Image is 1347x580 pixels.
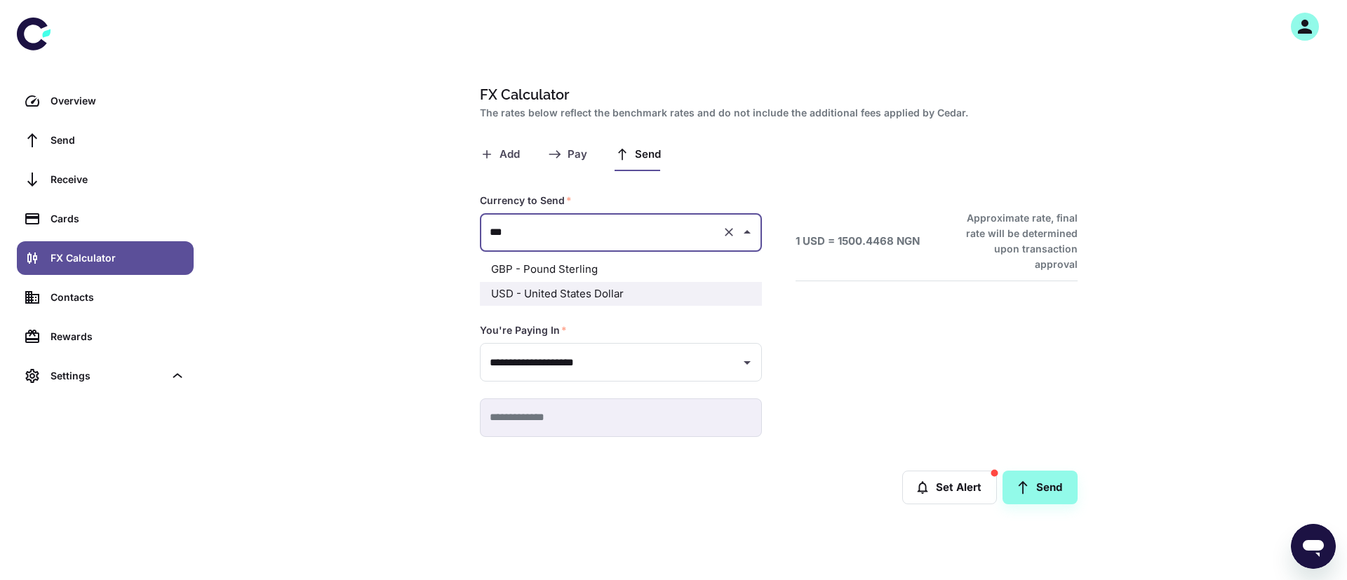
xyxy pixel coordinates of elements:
[500,148,520,161] span: Add
[635,148,661,161] span: Send
[51,211,185,227] div: Cards
[17,241,194,275] a: FX Calculator
[480,105,1072,121] h2: The rates below reflect the benchmark rates and do not include the additional fees applied by Cedar.
[1003,471,1078,504] button: Send
[480,323,567,337] label: You're Paying In
[17,359,194,393] div: Settings
[480,194,572,208] label: Currency to Send
[17,163,194,196] a: Receive
[51,368,164,384] div: Settings
[480,282,762,306] li: USD - United States Dollar
[951,210,1078,272] h6: Approximate rate, final rate will be determined upon transaction approval
[51,133,185,148] div: Send
[902,471,997,504] button: Set Alert
[568,148,587,161] span: Pay
[17,202,194,236] a: Cards
[51,290,185,305] div: Contacts
[17,84,194,118] a: Overview
[17,123,194,157] a: Send
[51,329,185,344] div: Rewards
[737,353,757,372] button: Open
[480,84,1072,105] h1: FX Calculator
[1291,524,1336,569] iframe: Button to launch messaging window
[51,93,185,109] div: Overview
[51,250,185,266] div: FX Calculator
[796,234,920,250] h6: 1 USD = 1500.4468 NGN
[737,222,757,242] button: Close
[17,281,194,314] a: Contacts
[719,222,739,242] button: Clear
[480,257,762,282] li: GBP - Pound Sterling
[17,320,194,353] a: Rewards
[51,172,185,187] div: Receive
